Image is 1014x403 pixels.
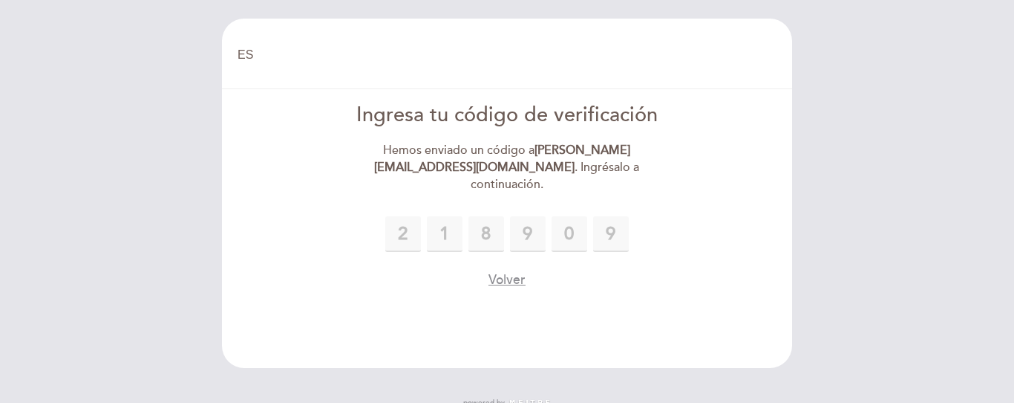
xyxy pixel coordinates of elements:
strong: [PERSON_NAME][EMAIL_ADDRESS][DOMAIN_NAME] [374,143,630,175]
div: Ingresa tu código de verificación [337,101,678,130]
input: 0 [552,216,587,252]
input: 0 [427,216,462,252]
input: 0 [468,216,504,252]
div: Hemos enviado un código a . Ingrésalo a continuación. [337,142,678,193]
input: 0 [385,216,421,252]
button: Volver [488,271,526,289]
input: 0 [510,216,546,252]
input: 0 [593,216,629,252]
